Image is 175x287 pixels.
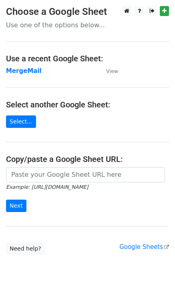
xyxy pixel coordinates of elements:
h4: Use a recent Google Sheet: [6,54,169,63]
small: Example: [URL][DOMAIN_NAME] [6,184,88,190]
a: Select... [6,115,36,128]
a: Google Sheets [119,243,169,251]
small: View [106,68,118,74]
h3: Choose a Google Sheet [6,6,169,18]
input: Next [6,200,26,212]
h4: Select another Google Sheet: [6,100,169,109]
input: Paste your Google Sheet URL here [6,167,165,182]
h4: Copy/paste a Google Sheet URL: [6,154,169,164]
a: Need help? [6,243,45,255]
p: Use one of the options below... [6,21,169,29]
a: MergeMail [6,67,42,75]
a: View [98,67,118,75]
